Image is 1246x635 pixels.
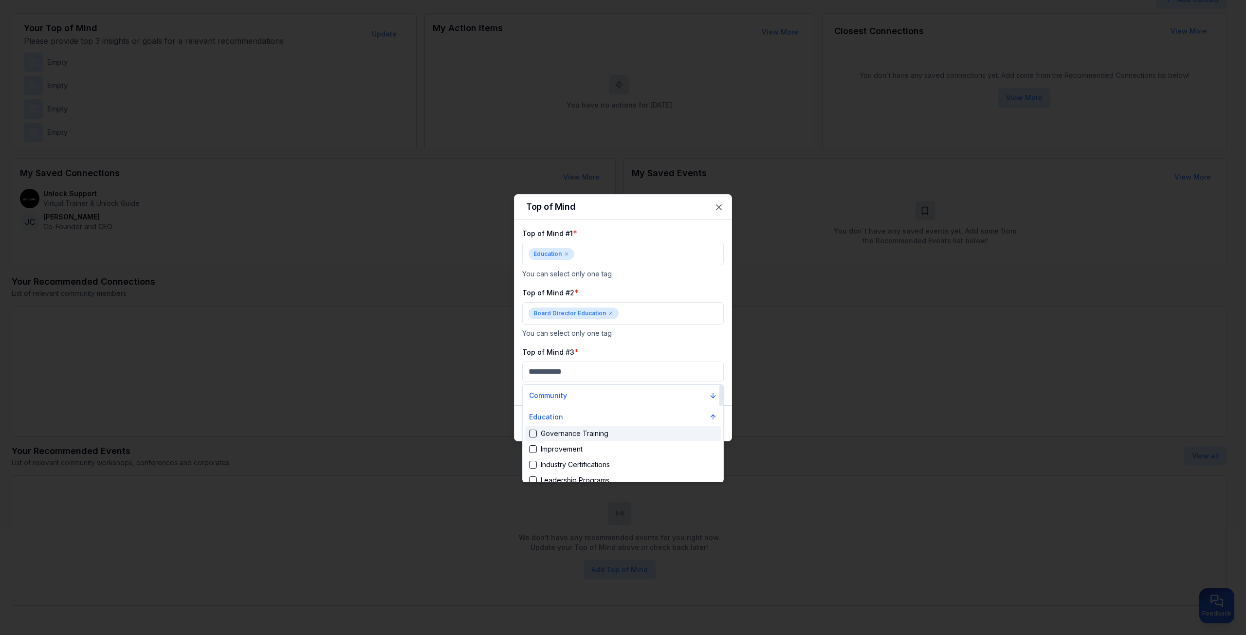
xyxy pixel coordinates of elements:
[529,429,608,438] div: Governance Training
[529,391,567,400] p: Community
[529,444,583,454] div: Improvement
[529,460,610,470] div: Industry Certifications
[529,412,563,422] p: Education
[525,408,721,426] button: Education
[529,475,609,485] div: Leadership Programs
[525,387,721,404] button: Community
